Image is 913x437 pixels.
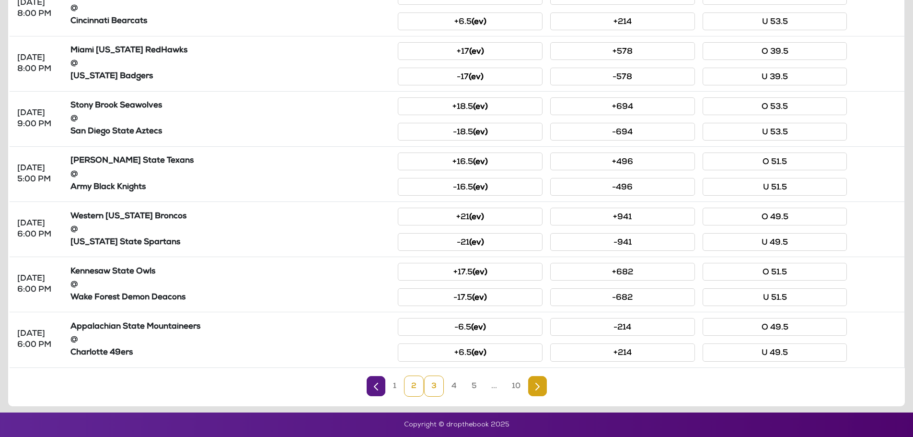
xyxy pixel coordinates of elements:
[703,343,847,361] button: U 49.5
[473,103,488,111] small: (ev)
[398,208,543,225] button: +21(ev)
[703,208,847,225] button: O 49.5
[17,273,59,295] div: [DATE] 6:00 PM
[70,238,180,247] strong: [US_STATE] State Spartans
[70,183,146,191] strong: Army Black Knights
[70,128,162,136] strong: San Diego State Aztecs
[70,224,391,235] div: @
[70,47,187,55] strong: Miami [US_STATE] RedHawks
[464,376,484,397] a: 5
[70,268,155,276] strong: Kennesaw State Owls
[473,129,488,137] small: (ev)
[703,42,847,60] button: O 39.5
[703,288,847,306] button: U 51.5
[398,42,543,60] button: +17(ev)
[70,72,153,81] strong: [US_STATE] Badgers
[398,318,543,336] button: -6.5(ev)
[473,158,488,166] small: (ev)
[550,288,695,306] button: -682
[70,349,133,357] strong: Charlotte 49ers
[398,12,543,30] button: +6.5(ev)
[386,376,404,397] a: 1
[17,108,59,130] div: [DATE] 9:00 PM
[398,343,543,361] button: +6.5(ev)
[703,153,847,170] button: O 51.5
[550,12,695,30] button: +214
[472,18,486,26] small: (ev)
[404,376,424,397] a: 2
[550,233,695,251] button: -941
[550,123,695,141] button: -694
[703,12,847,30] button: U 53.5
[444,376,464,397] a: 4
[472,349,486,357] small: (ev)
[70,169,391,180] div: @
[703,233,847,251] button: U 49.5
[70,323,200,331] strong: Appalachian State Mountaineers
[703,68,847,85] button: U 39.5
[70,294,185,302] strong: Wake Forest Demon Deacons
[550,153,695,170] button: +496
[398,263,543,281] button: +17.5(ev)
[550,42,695,60] button: +578
[70,157,194,165] strong: [PERSON_NAME] State Texans
[550,208,695,225] button: +941
[550,343,695,361] button: +214
[70,3,391,14] div: @
[550,68,695,85] button: -578
[472,294,487,302] small: (ev)
[424,376,444,397] a: 3
[70,113,391,124] div: @
[70,213,186,221] strong: Western [US_STATE] Broncos
[398,233,543,251] button: -21(ev)
[550,97,695,115] button: +694
[70,279,391,290] div: @
[70,58,391,69] div: @
[398,123,543,141] button: -18.5(ev)
[484,376,504,397] a: ...
[469,73,484,82] small: (ev)
[17,218,59,240] div: [DATE] 6:00 PM
[528,376,547,396] a: Next
[367,376,385,396] a: Previous
[471,324,486,332] small: (ev)
[398,288,543,306] button: -17.5(ev)
[505,376,528,397] a: 10
[70,334,391,345] div: @
[550,263,695,281] button: +682
[374,383,378,390] img: Previous
[398,178,543,196] button: -16.5(ev)
[703,123,847,141] button: U 53.5
[398,97,543,115] button: +18.5(ev)
[703,318,847,336] button: O 49.5
[398,153,543,170] button: +16.5(ev)
[473,269,487,277] small: (ev)
[17,163,59,185] div: [DATE] 5:00 PM
[550,318,695,336] button: -214
[469,213,484,222] small: (ev)
[550,178,695,196] button: -496
[398,68,543,85] button: -17(ev)
[703,97,847,115] button: O 53.5
[535,383,540,390] img: Next
[473,184,488,192] small: (ev)
[70,102,162,110] strong: Stony Brook Seawolves
[17,329,59,351] div: [DATE] 6:00 PM
[703,263,847,281] button: O 51.5
[70,17,147,25] strong: Cincinnati Bearcats
[703,178,847,196] button: U 51.5
[469,239,484,247] small: (ev)
[469,48,484,56] small: (ev)
[17,53,59,75] div: [DATE] 8:00 PM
